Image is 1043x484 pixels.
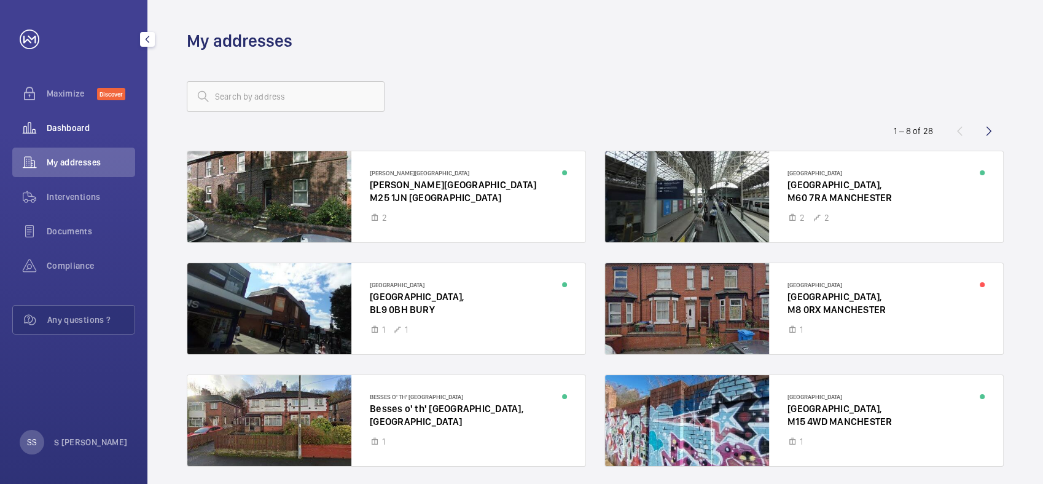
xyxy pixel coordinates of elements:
[187,81,385,112] input: Search by address
[47,156,135,169] span: My addresses
[47,260,135,272] span: Compliance
[894,125,933,137] div: 1 – 8 of 28
[47,225,135,237] span: Documents
[27,436,37,448] p: SS
[47,314,135,326] span: Any questions ?
[47,122,135,134] span: Dashboard
[97,88,125,100] span: Discover
[47,191,135,203] span: Interventions
[187,30,292,52] h1: My addresses
[47,87,97,100] span: Maximize
[54,436,127,448] p: S [PERSON_NAME]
